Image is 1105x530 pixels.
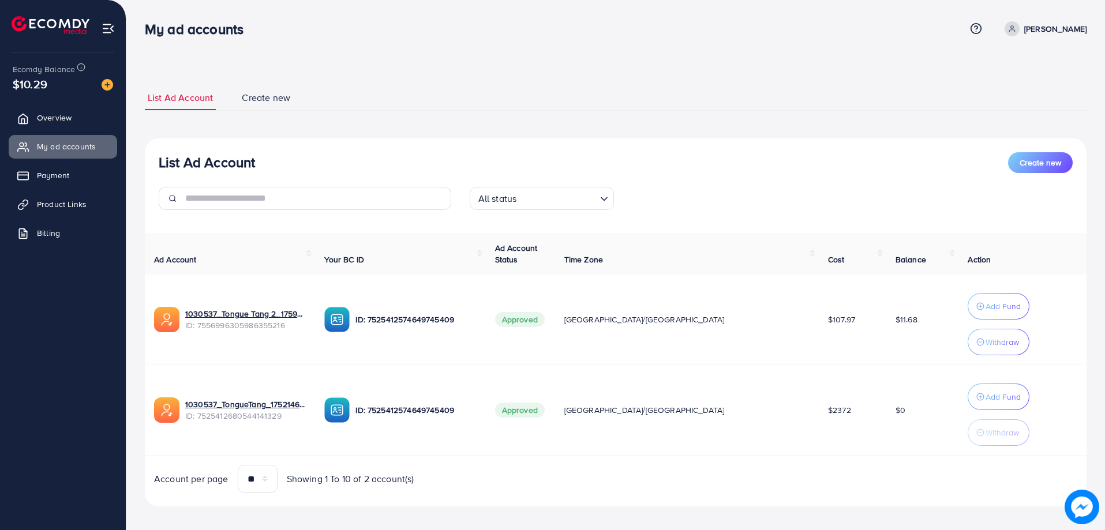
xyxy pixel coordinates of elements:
[324,254,364,265] span: Your BC ID
[9,193,117,216] a: Product Links
[185,308,306,332] div: <span class='underline'>1030537_Tongue Tang 2_1759500341834</span></br>7556996305986355216
[968,419,1029,446] button: Withdraw
[102,22,115,35] img: menu
[495,312,545,327] span: Approved
[986,390,1021,404] p: Add Fund
[495,242,538,265] span: Ad Account Status
[185,319,306,331] span: ID: 7556996305986355216
[968,254,991,265] span: Action
[102,79,113,91] img: image
[9,164,117,187] a: Payment
[145,21,253,37] h3: My ad accounts
[986,335,1019,349] p: Withdraw
[154,472,229,486] span: Account per page
[968,384,1029,410] button: Add Fund
[986,299,1021,313] p: Add Fund
[9,135,117,158] a: My ad accounts
[12,16,89,34] img: logo
[154,307,179,332] img: ic-ads-acc.e4c84228.svg
[476,190,519,207] span: All status
[287,472,414,486] span: Showing 1 To 10 of 2 account(s)
[154,254,197,265] span: Ad Account
[355,403,476,417] p: ID: 7525412574649745409
[242,91,290,104] span: Create new
[185,410,306,422] span: ID: 7525412680544141329
[828,254,845,265] span: Cost
[1000,21,1087,36] a: [PERSON_NAME]
[968,329,1029,355] button: Withdraw
[896,254,926,265] span: Balance
[986,426,1019,439] p: Withdraw
[968,293,1029,319] button: Add Fund
[896,404,905,416] span: $0
[9,221,117,245] a: Billing
[185,399,306,410] a: 1030537_TongueTang_1752146687547
[185,308,306,319] a: 1030537_Tongue Tang 2_1759500341834
[828,404,851,416] span: $2372
[159,154,255,171] h3: List Ad Account
[13,63,75,75] span: Ecomdy Balance
[495,403,545,418] span: Approved
[564,314,725,325] span: [GEOGRAPHIC_DATA]/[GEOGRAPHIC_DATA]
[9,106,117,129] a: Overview
[896,314,917,325] span: $11.68
[185,399,306,422] div: <span class='underline'>1030537_TongueTang_1752146687547</span></br>7525412680544141329
[37,198,87,210] span: Product Links
[1020,157,1061,168] span: Create new
[324,307,350,332] img: ic-ba-acc.ded83a64.svg
[1024,22,1087,36] p: [PERSON_NAME]
[1065,490,1099,524] img: image
[13,76,47,92] span: $10.29
[828,314,855,325] span: $107.97
[355,313,476,326] p: ID: 7525412574649745409
[1008,152,1073,173] button: Create new
[324,397,350,423] img: ic-ba-acc.ded83a64.svg
[154,397,179,423] img: ic-ads-acc.e4c84228.svg
[564,254,603,265] span: Time Zone
[148,91,213,104] span: List Ad Account
[520,188,595,207] input: Search for option
[470,187,614,210] div: Search for option
[37,170,69,181] span: Payment
[37,141,96,152] span: My ad accounts
[37,227,60,239] span: Billing
[37,112,72,123] span: Overview
[564,404,725,416] span: [GEOGRAPHIC_DATA]/[GEOGRAPHIC_DATA]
